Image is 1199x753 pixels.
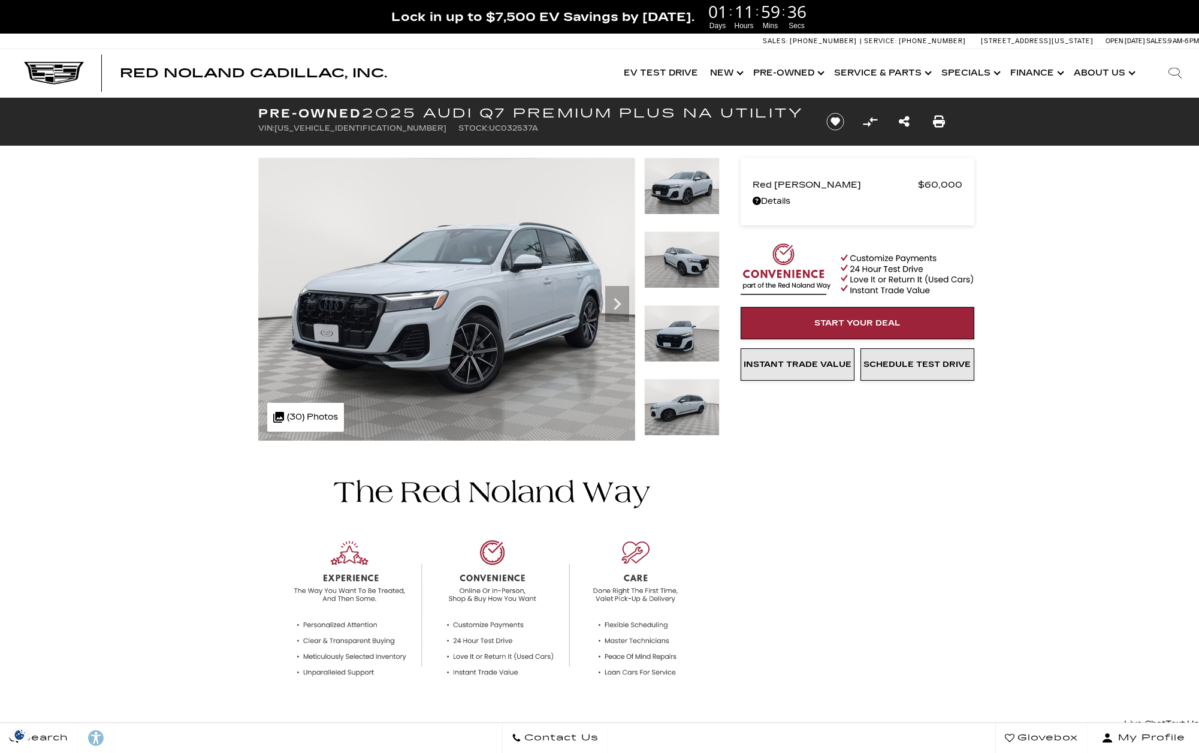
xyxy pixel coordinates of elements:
[6,728,34,741] img: Opt-Out Icon
[981,37,1094,45] a: [STREET_ADDRESS][US_STATE]
[19,730,68,746] span: Search
[258,106,362,121] strong: Pre-Owned
[489,124,538,132] span: UC032537A
[258,158,635,441] img: Used 2025 White Audi Premium Plus image 1
[1014,730,1078,746] span: Glovebox
[763,37,788,45] span: Sales:
[759,20,782,31] span: Mins
[521,730,599,746] span: Contact Us
[753,176,962,193] a: Red [PERSON_NAME] $60,000
[644,231,720,288] img: Used 2025 White Audi Premium Plus image 2
[933,113,945,130] a: Print this Pre-Owned 2025 Audi Q7 Premium Plus NA Utility
[753,176,918,193] span: Red [PERSON_NAME]
[1004,49,1068,97] a: Finance
[458,124,489,132] span: Stock:
[899,113,910,130] a: Share this Pre-Owned 2025 Audi Q7 Premium Plus NA Utility
[6,728,34,741] section: Click to Open Cookie Consent Modal
[860,348,974,381] a: Schedule Test Drive
[644,158,720,215] img: Used 2025 White Audi Premium Plus image 1
[704,49,747,97] a: New
[258,124,274,132] span: VIN:
[899,37,966,45] span: [PHONE_NUMBER]
[828,49,935,97] a: Service & Parts
[1146,37,1168,45] span: Sales:
[1068,49,1139,97] a: About Us
[120,67,387,79] a: Red Noland Cadillac, Inc.
[918,176,962,193] span: $60,000
[1088,723,1199,753] button: Open user profile menu
[786,3,808,20] span: 36
[706,3,729,20] span: 01
[258,107,807,120] h1: 2025 Audi Q7 Premium Plus NA Utility
[864,37,897,45] span: Service:
[274,124,446,132] span: [US_VEHICLE_IDENTIFICATION_NUMBER]
[618,49,704,97] a: EV Test Drive
[747,49,828,97] a: Pre-Owned
[733,20,756,31] span: Hours
[861,113,879,131] button: Compare vehicle
[391,9,694,25] span: Lock in up to $7,500 EV Savings by [DATE].
[729,2,733,20] span: :
[814,318,901,328] span: Start Your Deal
[786,20,808,31] span: Secs
[1124,719,1165,729] span: Live Chat
[1106,37,1145,45] span: Open [DATE]
[706,20,729,31] span: Days
[822,112,848,131] button: Save vehicle
[733,3,756,20] span: 11
[860,38,969,44] a: Service: [PHONE_NUMBER]
[502,723,608,753] a: Contact Us
[741,307,974,339] a: Start Your Deal
[741,348,854,381] a: Instant Trade Value
[1113,730,1185,746] span: My Profile
[759,3,782,20] span: 59
[24,62,84,85] img: Cadillac Dark Logo with Cadillac White Text
[763,38,860,44] a: Sales: [PHONE_NUMBER]
[1165,719,1199,729] span: Text Us
[744,360,851,369] span: Instant Trade Value
[120,66,387,80] span: Red Noland Cadillac, Inc.
[644,305,720,362] img: Used 2025 White Audi Premium Plus image 3
[267,403,344,432] div: (30) Photos
[782,2,786,20] span: :
[1168,37,1199,45] span: 9 AM-6 PM
[756,2,759,20] span: :
[753,193,962,210] a: Details
[605,286,629,322] div: Next
[1124,716,1165,733] a: Live Chat
[790,37,857,45] span: [PHONE_NUMBER]
[1165,716,1199,733] a: Text Us
[863,360,971,369] span: Schedule Test Drive
[1179,6,1193,20] a: Close
[935,49,1004,97] a: Specials
[644,379,720,436] img: Used 2025 White Audi Premium Plus image 4
[995,723,1088,753] a: Glovebox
